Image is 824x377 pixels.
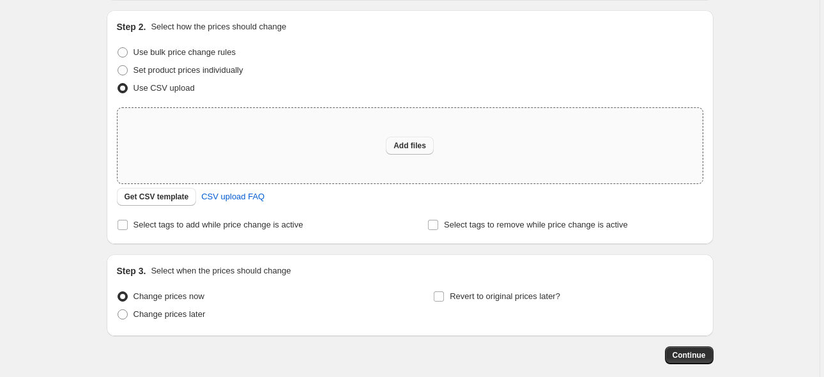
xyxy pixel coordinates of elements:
[444,220,628,229] span: Select tags to remove while price change is active
[134,47,236,57] span: Use bulk price change rules
[134,65,243,75] span: Set product prices individually
[117,265,146,277] h2: Step 3.
[194,187,272,207] a: CSV upload FAQ
[117,188,197,206] button: Get CSV template
[134,309,206,319] span: Change prices later
[151,265,291,277] p: Select when the prices should change
[134,83,195,93] span: Use CSV upload
[134,220,303,229] span: Select tags to add while price change is active
[134,291,204,301] span: Change prices now
[665,346,713,364] button: Continue
[386,137,434,155] button: Add files
[125,192,189,202] span: Get CSV template
[117,20,146,33] h2: Step 2.
[450,291,560,301] span: Revert to original prices later?
[673,350,706,360] span: Continue
[151,20,286,33] p: Select how the prices should change
[393,141,426,151] span: Add files
[201,190,264,203] span: CSV upload FAQ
